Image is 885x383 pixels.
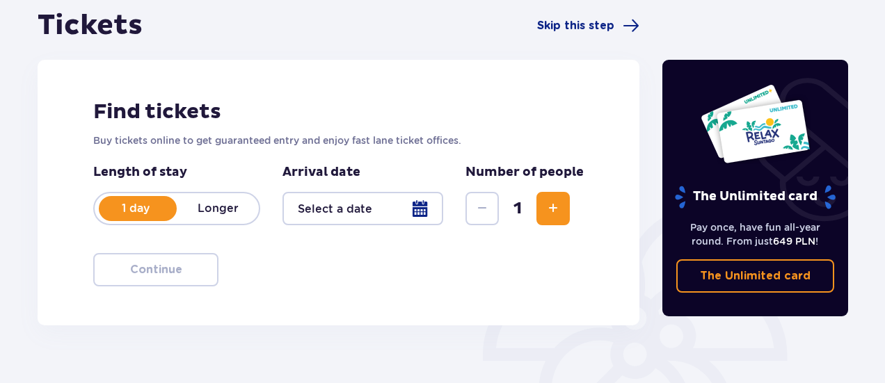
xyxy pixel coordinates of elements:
[38,8,143,43] h1: Tickets
[282,164,360,181] p: Arrival date
[676,259,835,293] a: The Unlimited card
[673,185,837,209] p: The Unlimited card
[177,201,259,216] p: Longer
[465,164,584,181] p: Number of people
[130,262,182,277] p: Continue
[537,17,639,34] a: Skip this step
[95,201,177,216] p: 1 day
[537,18,614,33] span: Skip this step
[93,133,584,147] p: Buy tickets online to get guaranteed entry and enjoy fast lane ticket offices.
[93,164,260,181] p: Length of stay
[93,253,218,286] button: Continue
[93,99,584,125] h2: Find tickets
[536,192,570,225] button: Increase
[465,192,499,225] button: Decrease
[700,268,811,284] p: The Unlimited card
[502,198,534,219] span: 1
[773,236,815,247] span: 649 PLN
[676,220,835,248] p: Pay once, have fun all-year round. From just !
